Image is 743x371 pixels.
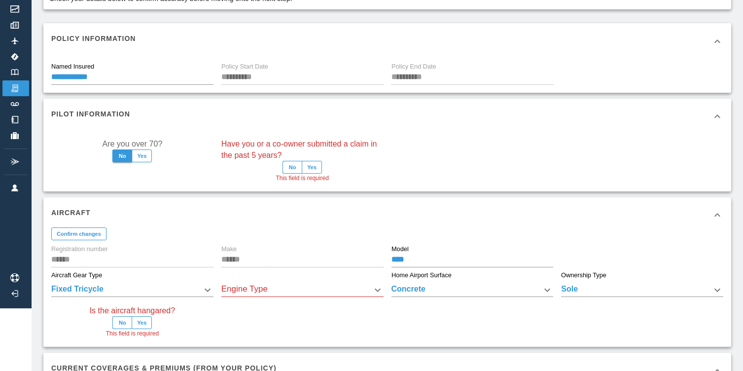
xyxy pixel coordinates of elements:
[391,62,436,71] label: Policy End Date
[51,245,108,254] label: Registration number
[43,23,731,59] div: Policy Information
[276,174,328,184] span: This field is required
[132,316,152,329] button: Yes
[391,271,452,280] label: Home Airport Surface
[106,329,159,339] span: This field is required
[51,271,102,280] label: Aircraft Gear Type
[391,245,409,254] label: Model
[302,161,322,174] button: Yes
[112,316,132,329] button: No
[43,99,731,134] div: Pilot Information
[43,197,731,233] div: Aircraft
[221,138,384,161] label: Have you or a co-owner submitted a claim in the past 5 years?
[112,149,132,162] button: No
[102,138,162,149] label: Are you over 70?
[51,109,130,119] h6: Pilot Information
[90,305,175,316] label: Is the aircraft hangared?
[51,207,91,218] h6: Aircraft
[561,283,723,297] div: Sole
[51,283,213,297] div: Fixed Tricycle
[221,245,237,254] label: Make
[283,161,302,174] button: No
[391,283,554,297] div: Concrete
[221,62,268,71] label: Policy Start Date
[51,62,94,71] label: Named Insured
[51,227,106,240] button: Confirm changes
[51,33,136,44] h6: Policy Information
[561,271,606,280] label: Ownership Type
[132,149,152,162] button: Yes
